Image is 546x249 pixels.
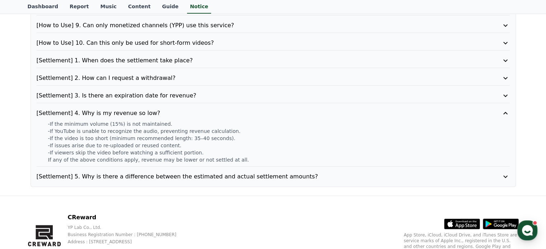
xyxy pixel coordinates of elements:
[106,200,124,206] span: Settings
[37,172,510,181] button: [Settlement] 5. Why is there a difference between the estimated and actual settlement amounts?
[37,91,510,100] button: [Settlement] 3. Is there an expiration date for revenue?
[37,74,510,82] button: [Settlement] 2. How can I request a withdrawal?
[60,201,81,206] span: Messages
[93,190,138,207] a: Settings
[37,109,510,118] button: [Settlement] 4. Why is my revenue so low?
[48,142,510,149] p: -If issues arise due to re-uploaded or reused content.
[37,74,472,82] p: [Settlement] 2. How can I request a withdrawal?
[67,213,188,222] p: CReward
[37,21,510,30] button: [How to Use] 9. Can only monetized channels (YPP) use this service?
[48,135,510,142] p: -If the video is too short (minimum recommended length: 35–40 seconds).
[37,172,472,181] p: [Settlement] 5. Why is there a difference between the estimated and actual settlement amounts?
[37,21,472,30] p: [How to Use] 9. Can only monetized channels (YPP) use this service?
[18,200,31,206] span: Home
[67,225,188,230] p: YP Lab Co., Ltd.
[37,39,472,47] p: [How to Use] 10. Can this only be used for short-form videos?
[2,190,47,207] a: Home
[37,109,472,118] p: [Settlement] 4. Why is my revenue so low?
[37,91,472,100] p: [Settlement] 3. Is there an expiration date for revenue?
[48,120,510,128] p: -If the minimum volume (15%) is not maintained.
[48,149,510,156] p: -If viewers skip the video before watching a sufficient portion.
[48,156,510,163] p: If any of the above conditions apply, revenue may be lower or not settled at all.
[67,239,188,245] p: Address : [STREET_ADDRESS]
[37,56,472,65] p: [Settlement] 1. When does the settlement take place?
[48,128,510,135] p: -If YouTube is unable to recognize the audio, preventing revenue calculation.
[37,56,510,65] button: [Settlement] 1. When does the settlement take place?
[67,232,188,238] p: Business Registration Number : [PHONE_NUMBER]
[47,190,93,207] a: Messages
[37,39,510,47] button: [How to Use] 10. Can this only be used for short-form videos?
